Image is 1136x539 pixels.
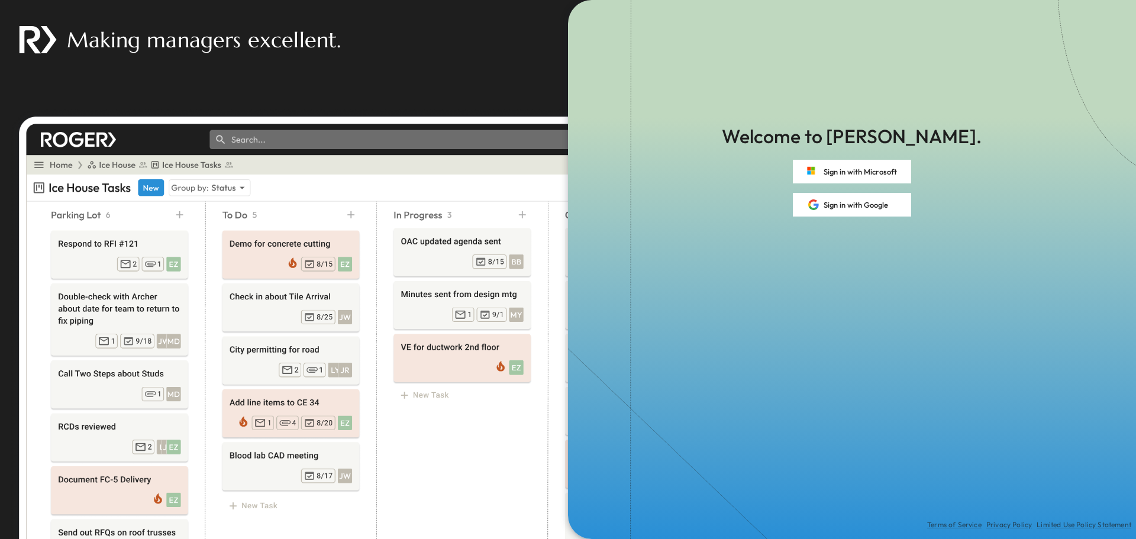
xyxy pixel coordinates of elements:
[793,193,911,217] button: Sign in with Google
[722,123,982,150] p: Welcome to [PERSON_NAME].
[986,520,1032,530] a: Privacy Policy
[1037,520,1131,530] a: Limited Use Policy Statement
[927,520,982,530] a: Terms of Service
[793,160,911,183] button: Sign in with Microsoft
[67,25,341,55] p: Making managers excellent.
